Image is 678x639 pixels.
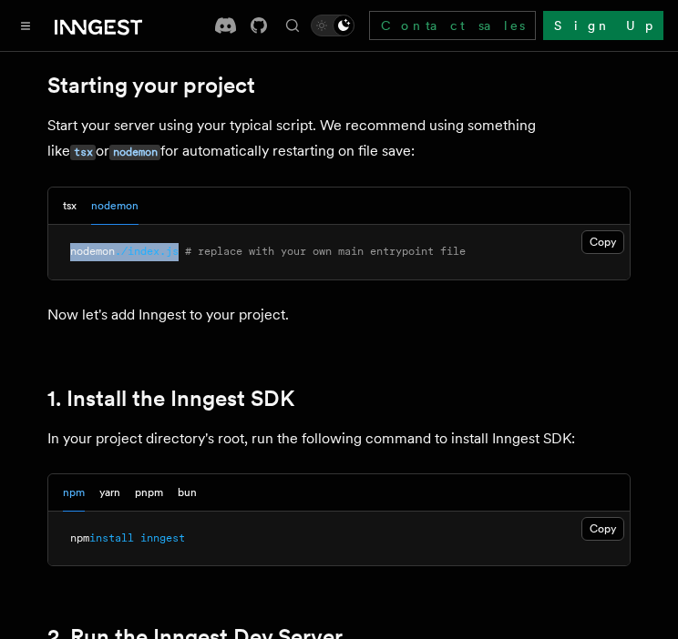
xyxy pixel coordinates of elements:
[581,517,624,541] button: Copy
[91,188,139,225] button: nodemon
[47,73,255,98] a: Starting your project
[369,11,536,40] a: Contact sales
[115,245,179,258] span: ./index.js
[185,245,466,258] span: # replace with your own main entrypoint file
[140,532,185,544] span: inngest
[15,15,36,36] button: Toggle navigation
[70,245,115,258] span: nodemon
[109,142,160,159] a: nodemon
[581,230,624,254] button: Copy
[178,474,197,512] button: bun
[543,11,663,40] a: Sign Up
[70,142,96,159] a: tsx
[47,386,294,411] a: 1. Install the Inngest SDK
[47,426,631,451] p: In your project directory's root, run the following command to install Inngest SDK:
[47,113,631,165] p: Start your server using your typical script. We recommend using something like or for automatical...
[135,474,163,512] button: pnpm
[311,15,354,36] button: Toggle dark mode
[70,532,89,544] span: npm
[99,474,120,512] button: yarn
[70,145,96,160] code: tsx
[47,302,631,328] p: Now let's add Inngest to your project.
[109,145,160,160] code: nodemon
[63,188,77,225] button: tsx
[63,474,85,512] button: npm
[89,532,134,544] span: install
[282,15,303,36] button: Find something...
